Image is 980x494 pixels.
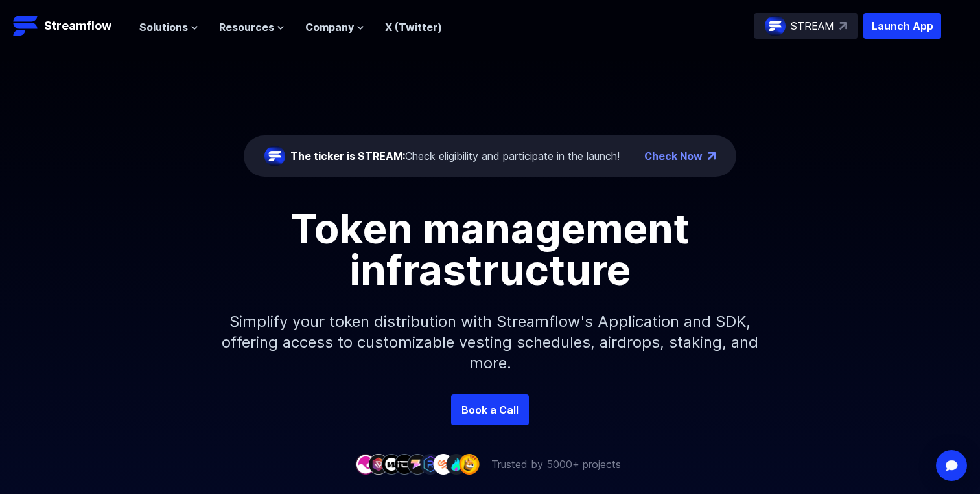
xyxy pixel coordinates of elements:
img: streamflow-logo-circle.png [264,146,285,166]
img: top-right-arrow.png [708,152,716,160]
p: STREAM [791,18,834,34]
div: Open Intercom Messenger [936,450,967,481]
img: company-3 [381,454,402,474]
img: company-2 [368,454,389,474]
img: company-4 [394,454,415,474]
button: Company [305,19,364,35]
img: top-right-arrow.svg [839,22,847,30]
img: company-7 [433,454,454,474]
button: Resources [219,19,285,35]
p: Simplify your token distribution with Streamflow's Application and SDK, offering access to custom... [211,291,769,394]
span: Solutions [139,19,188,35]
button: Solutions [139,19,198,35]
img: company-6 [420,454,441,474]
img: company-5 [407,454,428,474]
img: Streamflow Logo [13,13,39,39]
img: streamflow-logo-circle.png [765,16,786,36]
a: STREAM [754,13,858,39]
span: Company [305,19,354,35]
div: Check eligibility and participate in the launch! [290,148,620,164]
img: company-8 [446,454,467,474]
h1: Token management infrastructure [198,208,782,291]
a: Streamflow [13,13,126,39]
span: Resources [219,19,274,35]
img: company-1 [355,454,376,474]
a: Check Now [644,148,703,164]
span: The ticker is STREAM: [290,150,405,163]
a: X (Twitter) [385,21,442,34]
p: Trusted by 5000+ projects [491,456,621,472]
a: Book a Call [451,394,529,425]
img: company-9 [459,454,480,474]
p: Streamflow [44,17,111,35]
button: Launch App [863,13,941,39]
